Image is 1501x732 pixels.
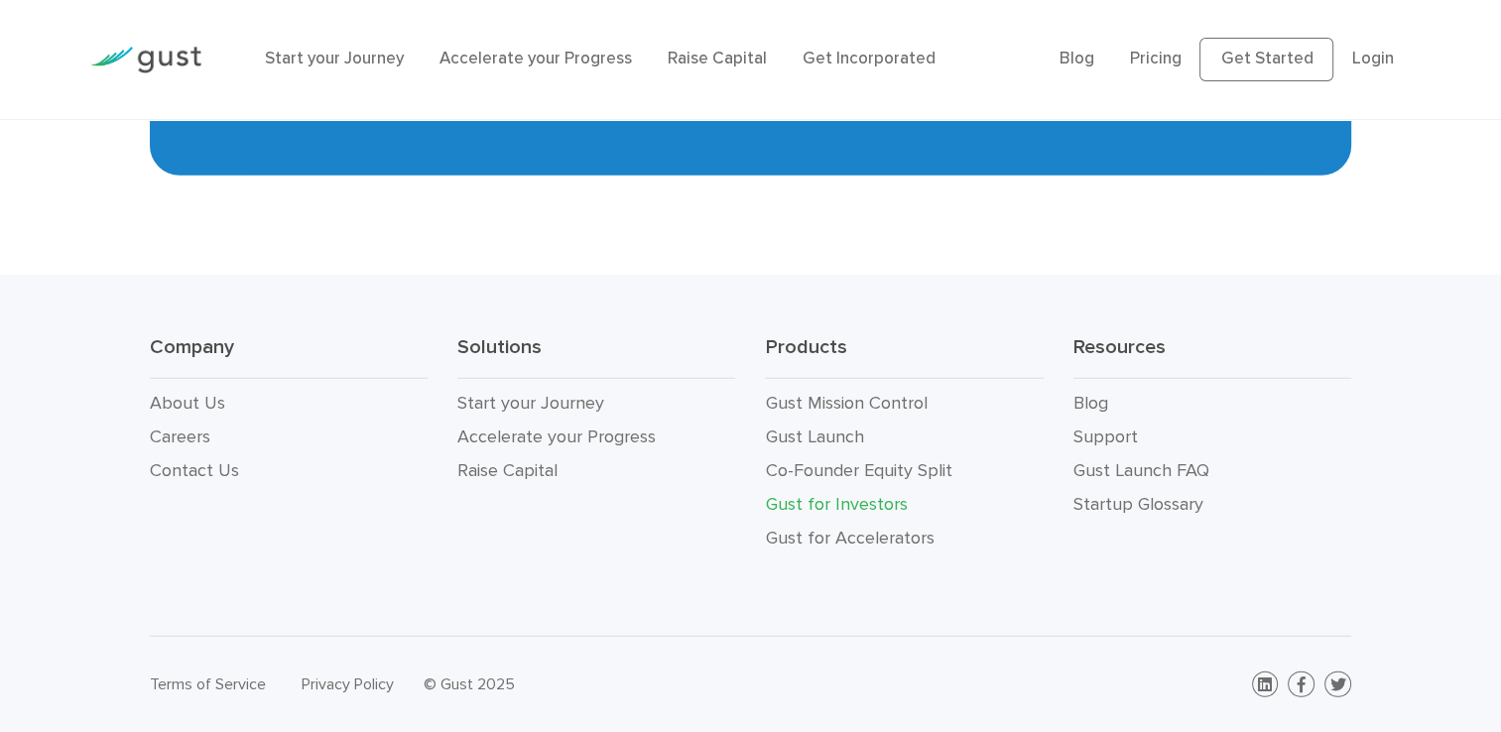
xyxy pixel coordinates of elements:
a: Blog [1073,393,1108,414]
h3: Company [150,334,428,379]
a: Privacy Policy [302,674,394,693]
a: Co-Founder Equity Split [765,460,951,481]
a: Accelerate your Progress [439,49,632,68]
a: About Us [150,393,225,414]
a: Get Incorporated [803,49,936,68]
img: Gust Logo [90,47,201,73]
a: Gust Launch [765,427,863,447]
a: Gust Mission Control [765,393,927,414]
a: Pricing [1130,49,1182,68]
a: Start your Journey [457,393,604,414]
h3: Solutions [457,334,735,379]
a: Contact Us [150,460,239,481]
a: Careers [150,427,210,447]
a: Accelerate your Progress [457,427,656,447]
a: Raise Capital [668,49,767,68]
a: Start your Journey [265,49,404,68]
a: Support [1073,427,1138,447]
h3: Products [765,334,1043,379]
a: Get Started [1199,38,1333,81]
a: Gust for Accelerators [765,528,934,549]
a: Gust for Investors [765,494,907,515]
a: Terms of Service [150,674,266,693]
a: Raise Capital [457,460,558,481]
a: Login [1351,49,1393,68]
a: Blog [1060,49,1094,68]
a: Gust Launch FAQ [1073,460,1209,481]
div: © Gust 2025 [424,671,735,698]
h3: Resources [1073,334,1351,379]
a: Startup Glossary [1073,494,1203,515]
